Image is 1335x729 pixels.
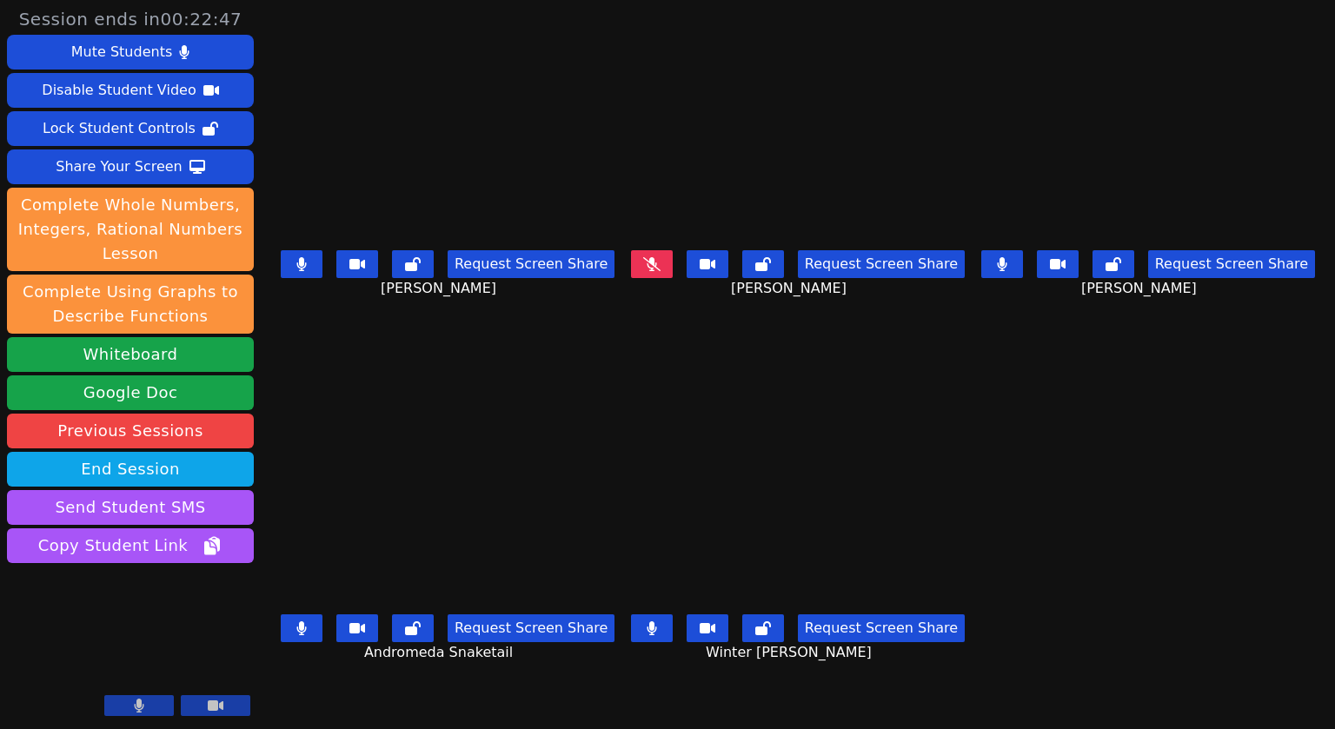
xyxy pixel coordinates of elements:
[7,414,254,448] a: Previous Sessions
[161,9,242,30] time: 00:22:47
[798,614,965,642] button: Request Screen Share
[43,115,196,142] div: Lock Student Controls
[7,275,254,334] button: Complete Using Graphs to Describe Functions
[7,452,254,487] button: End Session
[7,111,254,146] button: Lock Student Controls
[7,337,254,372] button: Whiteboard
[731,278,851,299] span: [PERSON_NAME]
[1148,250,1315,278] button: Request Screen Share
[7,490,254,525] button: Send Student SMS
[42,76,196,104] div: Disable Student Video
[448,250,614,278] button: Request Screen Share
[448,614,614,642] button: Request Screen Share
[1081,278,1201,299] span: [PERSON_NAME]
[7,375,254,410] a: Google Doc
[38,533,222,558] span: Copy Student Link
[706,642,876,663] span: Winter [PERSON_NAME]
[7,188,254,271] button: Complete Whole Numbers, Integers, Rational Numbers Lesson
[71,38,172,66] div: Mute Students
[19,7,242,31] span: Session ends in
[56,153,183,181] div: Share Your Screen
[364,642,517,663] span: Andromeda Snaketail
[798,250,965,278] button: Request Screen Share
[7,149,254,184] button: Share Your Screen
[7,35,254,70] button: Mute Students
[7,73,254,108] button: Disable Student Video
[7,528,254,563] button: Copy Student Link
[381,278,501,299] span: [PERSON_NAME]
